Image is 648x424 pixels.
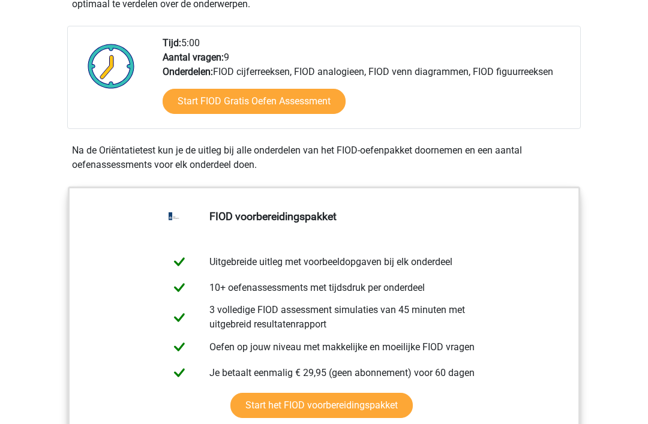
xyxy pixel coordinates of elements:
img: Klok [81,36,142,96]
div: Na de Oriëntatietest kun je de uitleg bij alle onderdelen van het FIOD-oefenpakket doornemen en e... [67,143,581,172]
div: 5:00 9 FIOD cijferreeksen, FIOD analogieen, FIOD venn diagrammen, FIOD figuurreeksen [154,36,580,128]
b: Aantal vragen: [163,52,224,63]
b: Tijd: [163,37,181,49]
a: Start het FIOD voorbereidingspakket [230,393,413,418]
a: Start FIOD Gratis Oefen Assessment [163,89,346,114]
b: Onderdelen: [163,66,213,77]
